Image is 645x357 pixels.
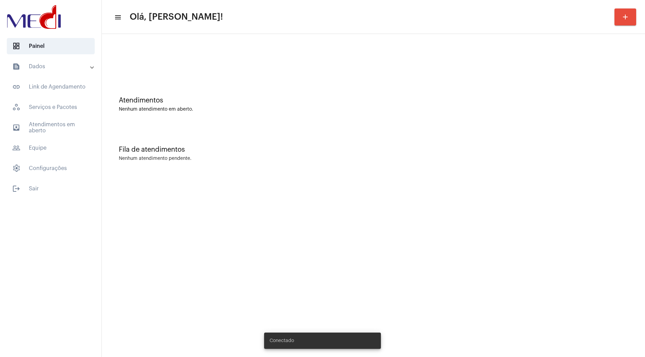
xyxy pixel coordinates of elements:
[12,62,91,71] mat-panel-title: Dados
[270,337,294,344] span: Conectado
[119,97,628,104] div: Atendimentos
[7,140,95,156] span: Equipe
[130,12,223,22] span: Olá, [PERSON_NAME]!
[12,164,20,172] span: sidenav icon
[7,99,95,115] span: Serviços e Pacotes
[7,38,95,54] span: Painel
[621,13,629,21] mat-icon: add
[12,83,20,91] mat-icon: sidenav icon
[12,144,20,152] mat-icon: sidenav icon
[119,146,628,153] div: Fila de atendimentos
[12,124,20,132] mat-icon: sidenav icon
[7,160,95,176] span: Configurações
[4,58,102,75] mat-expansion-panel-header: sidenav iconDados
[5,3,62,31] img: d3a1b5fa-500b-b90f-5a1c-719c20e9830b.png
[7,181,95,197] span: Sair
[119,107,628,112] div: Nenhum atendimento em aberto.
[7,119,95,136] span: Atendimentos em aberto
[12,185,20,193] mat-icon: sidenav icon
[12,62,20,71] mat-icon: sidenav icon
[114,13,121,21] mat-icon: sidenav icon
[12,103,20,111] span: sidenav icon
[12,42,20,50] span: sidenav icon
[7,79,95,95] span: Link de Agendamento
[119,156,191,161] div: Nenhum atendimento pendente.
